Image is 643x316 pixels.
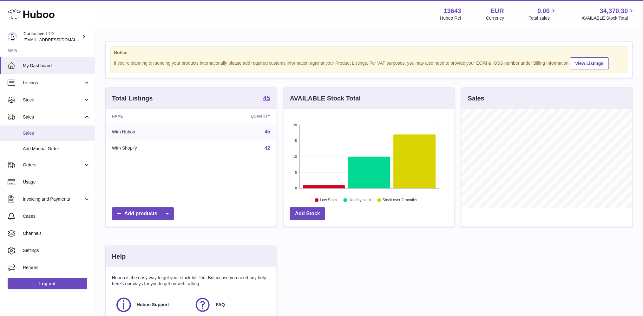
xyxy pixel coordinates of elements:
[263,95,270,102] a: 45
[137,302,169,308] span: Huboo Support
[106,124,198,140] td: With Huboo
[468,94,484,103] h3: Sales
[23,230,90,236] span: Channels
[265,145,270,151] a: 42
[529,7,557,21] a: 0.00 Total sales
[106,109,198,124] th: Name
[295,186,297,190] text: 0
[293,155,297,158] text: 10
[582,15,635,21] span: AVAILABLE Stock Total
[23,130,90,136] span: Sales
[23,37,93,42] span: [EMAIL_ADDRESS][DOMAIN_NAME]
[23,213,90,219] span: Cases
[491,7,504,15] strong: EUR
[293,123,297,127] text: 20
[582,7,635,21] a: 34,370.30 AVAILABLE Stock Total
[290,207,325,220] a: Add Stock
[23,97,83,103] span: Stock
[23,196,83,202] span: Invoicing and Payments
[114,56,624,69] div: If you're planning on sending your products internationally please add required customs informati...
[570,57,609,69] a: View Listings
[320,198,338,203] text: Low Stock
[23,265,90,271] span: Returns
[112,252,126,261] h3: Help
[538,7,550,15] span: 0.00
[112,275,270,287] p: Huboo is the easy way to get your stock fulfilled. But incase you need any help here's our ways f...
[444,7,462,15] strong: 13643
[23,146,90,152] span: Add Manual Order
[198,109,277,124] th: Quantity
[194,296,267,313] a: FAQ
[600,7,628,15] span: 34,370.30
[295,171,297,174] text: 5
[23,248,90,254] span: Settings
[349,198,372,203] text: Healthy stock
[529,15,557,21] span: Total sales
[23,31,81,43] div: Contactive LTD
[23,114,83,120] span: Sales
[112,207,174,220] a: Add products
[8,32,17,42] img: soul@SOWLhome.com
[114,50,624,56] strong: Notice
[23,179,90,185] span: Usage
[23,162,83,168] span: Orders
[265,129,270,134] a: 45
[115,296,188,313] a: Huboo Support
[106,140,198,157] td: With Shopify
[440,15,462,21] div: Huboo Ref
[290,94,361,103] h3: AVAILABLE Stock Total
[263,95,270,101] strong: 45
[293,139,297,143] text: 15
[216,302,225,308] span: FAQ
[8,278,87,289] a: Log out
[486,15,504,21] div: Currency
[383,198,417,203] text: Stock over 2 months
[23,63,90,69] span: My Dashboard
[112,94,153,103] h3: Total Listings
[23,80,83,86] span: Listings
